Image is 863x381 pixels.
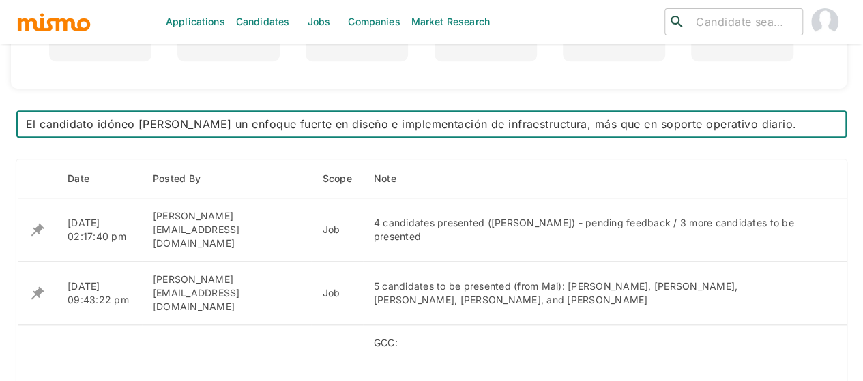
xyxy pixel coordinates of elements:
input: Candidate search [690,12,797,31]
div: 4 candidates presented ([PERSON_NAME]) - pending feedback / 3 more candidates to be presented [374,216,814,243]
td: [DATE] 09:43:22 pm [57,262,142,325]
p: Scheduled [462,34,510,44]
img: logo [16,12,91,32]
div: 5 candidates to be presented (from Mai): [PERSON_NAME], [PERSON_NAME], [PERSON_NAME], [PERSON_NAM... [374,279,814,307]
textarea: El candidato idóneo [PERSON_NAME] un enfoque fuerte en diseño e implementación de infraestructura... [26,117,837,132]
td: [PERSON_NAME][EMAIL_ADDRESS][DOMAIN_NAME] [142,198,312,262]
th: Note [363,159,825,198]
p: Connections [200,34,257,44]
img: Maia Reyes [811,8,838,35]
p: Recycled [594,34,634,44]
th: Scope [311,159,362,198]
p: Prospects [78,34,123,44]
td: [DATE] 02:17:40 pm [57,198,142,262]
td: [PERSON_NAME][EMAIL_ADDRESS][DOMAIN_NAME] [142,262,312,325]
td: Job [311,262,362,325]
p: Sentemails [333,34,381,44]
th: Date [57,159,142,198]
th: Posted By [142,159,312,198]
p: Referrals [722,34,763,44]
td: Job [311,198,362,262]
